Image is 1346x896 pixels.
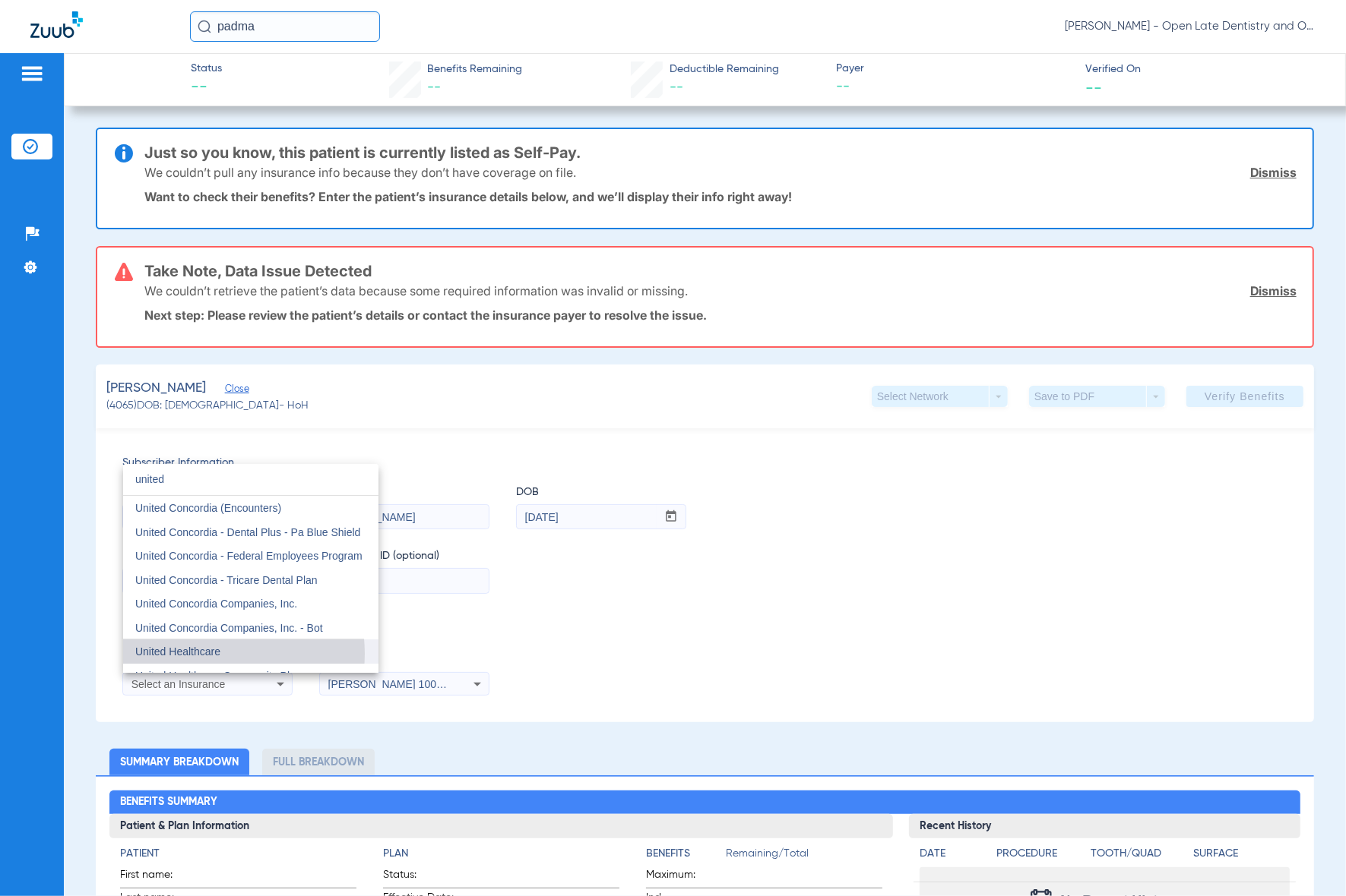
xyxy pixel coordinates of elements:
[135,598,297,610] span: United Concordia Companies, Inc.
[135,502,281,514] span: United Concordia (Encounters)
[135,574,318,586] span: United Concordia - Tricare Dental Plan
[135,550,363,562] span: United Concordia - Federal Employees Program
[123,464,378,495] input: dropdown search
[135,645,220,658] span: United Healthcare
[135,670,302,682] span: United Healthcare Community Plan
[135,622,323,634] span: United Concordia Companies, Inc. - Bot
[1270,823,1346,896] iframe: Chat Widget
[135,526,361,538] span: United Concordia - Dental Plus - Pa Blue Shield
